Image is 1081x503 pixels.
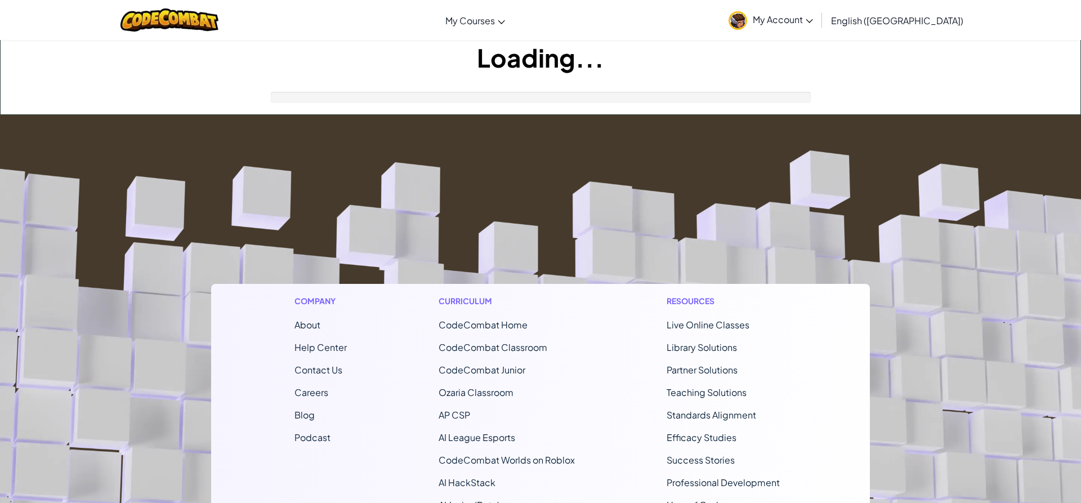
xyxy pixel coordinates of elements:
[729,11,747,30] img: avatar
[667,386,747,398] a: Teaching Solutions
[831,15,963,26] span: English ([GEOGRAPHIC_DATA])
[723,2,819,38] a: My Account
[667,295,787,307] h1: Resources
[439,364,525,376] a: CodeCombat Junior
[825,5,969,35] a: English ([GEOGRAPHIC_DATA])
[667,477,780,488] a: Professional Development
[439,477,495,488] a: AI HackStack
[667,341,737,353] a: Library Solutions
[294,341,347,353] a: Help Center
[1,40,1080,75] h1: Loading...
[294,431,330,443] a: Podcast
[439,454,575,466] a: CodeCombat Worlds on Roblox
[439,341,547,353] a: CodeCombat Classroom
[294,319,320,331] a: About
[445,15,495,26] span: My Courses
[294,409,315,421] a: Blog
[667,409,756,421] a: Standards Alignment
[439,295,575,307] h1: Curriculum
[439,386,513,398] a: Ozaria Classroom
[294,364,342,376] span: Contact Us
[294,386,328,398] a: Careers
[439,431,515,443] a: AI League Esports
[439,409,470,421] a: AP CSP
[294,295,347,307] h1: Company
[667,431,736,443] a: Efficacy Studies
[753,14,813,25] span: My Account
[440,5,511,35] a: My Courses
[439,319,528,331] span: CodeCombat Home
[667,364,738,376] a: Partner Solutions
[667,454,735,466] a: Success Stories
[667,319,749,331] a: Live Online Classes
[120,8,219,32] img: CodeCombat logo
